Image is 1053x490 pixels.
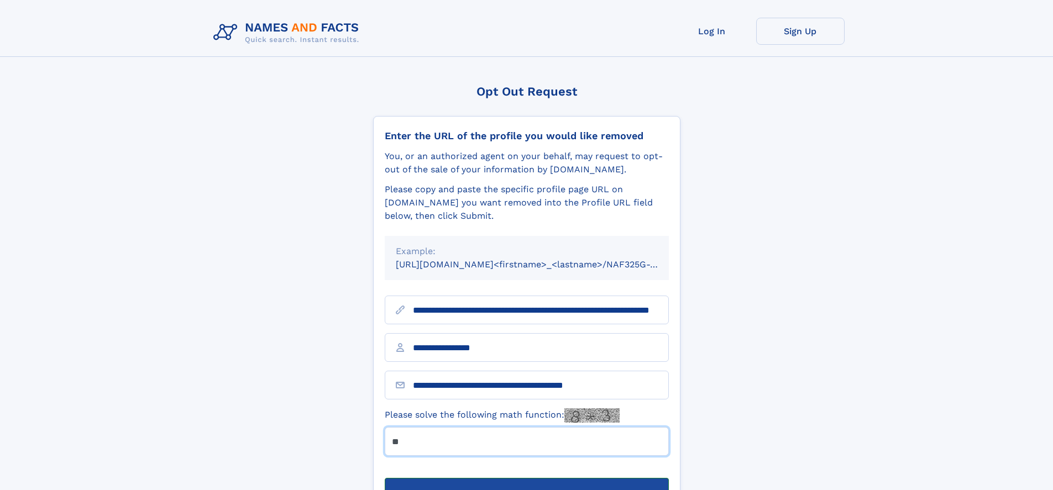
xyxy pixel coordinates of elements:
small: [URL][DOMAIN_NAME]<firstname>_<lastname>/NAF325G-xxxxxxxx [396,259,690,270]
div: Please copy and paste the specific profile page URL on [DOMAIN_NAME] you want removed into the Pr... [385,183,669,223]
label: Please solve the following math function: [385,408,620,423]
img: Logo Names and Facts [209,18,368,48]
div: Opt Out Request [373,85,680,98]
div: Example: [396,245,658,258]
a: Sign Up [756,18,845,45]
a: Log In [668,18,756,45]
div: Enter the URL of the profile you would like removed [385,130,669,142]
div: You, or an authorized agent on your behalf, may request to opt-out of the sale of your informatio... [385,150,669,176]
